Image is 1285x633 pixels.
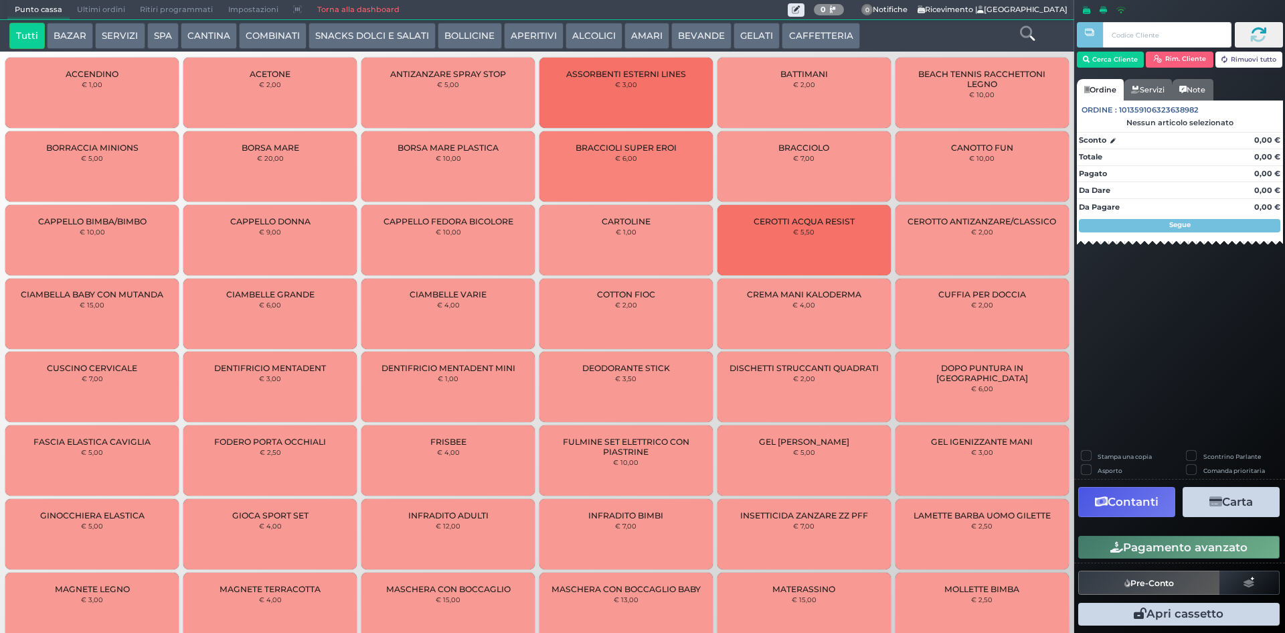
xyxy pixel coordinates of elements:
span: MAGNETE LEGNO [55,584,130,594]
span: ANTIZANZARE SPRAY STOP [390,69,506,79]
button: APERITIVI [504,23,564,50]
small: € 1,00 [438,374,458,382]
strong: Pagato [1079,169,1107,178]
small: € 5,00 [437,80,459,88]
b: 0 [821,5,826,14]
small: € 2,00 [793,80,815,88]
button: BEVANDE [671,23,732,50]
span: BORSA MARE PLASTICA [398,143,499,153]
button: COMBINATI [239,23,307,50]
small: € 3,00 [81,595,103,604]
span: MASCHERA CON BOCCAGLIO [386,584,511,594]
span: CANOTTO FUN [951,143,1013,153]
button: GELATI [734,23,780,50]
button: Contanti [1078,487,1175,517]
small: € 4,00 [437,301,460,309]
strong: Sconto [1079,135,1106,146]
button: SNACKS DOLCI E SALATI [309,23,436,50]
small: € 3,00 [615,80,637,88]
strong: Totale [1079,152,1102,161]
small: € 10,00 [969,154,995,162]
small: € 7,00 [82,374,103,382]
label: Stampa una copia [1098,452,1152,461]
span: BATTIMANI [780,69,828,79]
small: € 2,00 [793,374,815,382]
span: INFRADITO ADULTI [408,510,489,520]
span: CREMA MANI KALODERMA [747,289,861,299]
button: SPA [147,23,179,50]
small: € 10,00 [436,154,461,162]
span: CIAMBELLA BABY CON MUTANDA [21,289,163,299]
small: € 2,00 [971,228,993,236]
span: BRACCIOLO [778,143,829,153]
small: € 4,00 [792,301,815,309]
a: Servizi [1124,79,1172,100]
span: CAPPELLO BIMBA/BIMBO [38,216,147,226]
span: 101359106323638982 [1119,104,1199,116]
strong: Da Pagare [1079,202,1120,212]
span: CAPPELLO DONNA [230,216,311,226]
small: € 3,00 [971,448,993,456]
span: FULMINE SET ELETTRICO CON PIASTRINE [551,437,701,457]
span: DENTIFRICIO MENTADENT MINI [381,363,515,373]
button: Cerca Cliente [1077,52,1144,68]
label: Asporto [1098,466,1122,475]
small: € 10,00 [436,228,461,236]
span: DOPO PUNTURA IN [GEOGRAPHIC_DATA] [906,363,1057,383]
span: CIAMBELLE GRANDE [226,289,315,299]
span: CEROTTI ACQUA RESIST [754,216,855,226]
span: GIOCA SPORT SET [232,510,309,520]
span: GEL [PERSON_NAME] [759,437,849,447]
small: € 5,50 [793,228,815,236]
span: CUFFIA PER DOCCIA [938,289,1026,299]
button: Carta [1183,487,1280,517]
span: BORRACCIA MINIONS [46,143,139,153]
span: MOLLETTE BIMBA [944,584,1019,594]
small: € 3,50 [615,374,636,382]
small: € 20,00 [257,154,284,162]
small: € 4,00 [259,522,282,530]
span: INFRADITO BIMBI [588,510,663,520]
div: Nessun articolo selezionato [1077,118,1283,127]
a: Ordine [1077,79,1124,100]
small: € 10,00 [80,228,105,236]
span: LAMETTE BARBA UOMO GILETTE [914,510,1051,520]
small: € 7,00 [793,522,815,530]
span: Punto cassa [7,1,70,19]
span: DISCHETTI STRUCCANTI QUADRATI [730,363,879,373]
button: BOLLICINE [438,23,501,50]
span: BEACH TENNIS RACCHETTONI LEGNO [906,69,1057,89]
button: Rim. Cliente [1146,52,1213,68]
span: CIAMBELLE VARIE [410,289,487,299]
span: MAGNETE TERRACOTTA [220,584,321,594]
small: € 12,00 [436,522,460,530]
span: 0 [861,4,873,16]
small: € 2,50 [971,595,993,604]
span: FASCIA ELASTICA CAVIGLIA [33,437,151,447]
small: € 5,00 [81,154,103,162]
small: € 4,00 [259,595,282,604]
span: GINOCCHIERA ELASTICA [40,510,145,520]
a: Torna alla dashboard [309,1,406,19]
span: DENTIFRICIO MENTADENT [214,363,326,373]
span: MASCHERA CON BOCCAGLIO BABY [551,584,701,594]
span: CAPPELLO FEDORA BICOLORE [383,216,513,226]
small: € 1,00 [616,228,636,236]
span: COTTON FIOC [597,289,655,299]
span: ACETONE [250,69,290,79]
a: Note [1172,79,1213,100]
small: € 3,00 [259,374,281,382]
label: Scontrino Parlante [1203,452,1261,461]
small: € 15,00 [792,595,817,604]
small: € 15,00 [80,301,104,309]
small: € 1,00 [82,80,102,88]
small: € 2,00 [615,301,637,309]
span: ACCENDINO [66,69,118,79]
button: Rimuovi tutto [1215,52,1283,68]
span: CARTOLINE [602,216,651,226]
span: CEROTTO ANTIZANZARE/CLASSICO [908,216,1056,226]
button: Apri cassetto [1078,603,1280,626]
button: Pagamento avanzato [1078,536,1280,559]
small: € 10,00 [613,458,638,466]
strong: 0,00 € [1254,186,1280,195]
